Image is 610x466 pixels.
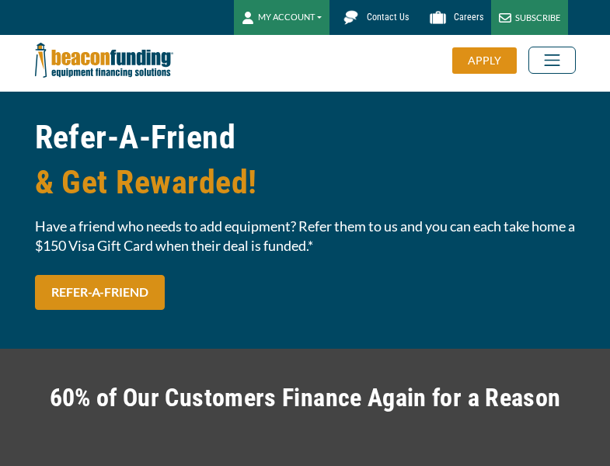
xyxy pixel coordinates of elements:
a: Careers [417,4,491,31]
img: Beacon Funding Corporation logo [35,35,173,85]
span: Have a friend who needs to add equipment? Refer them to us and you can each take home a $150 Visa... [35,217,576,256]
div: APPLY [452,47,517,74]
img: Beacon Funding chat [337,4,364,31]
a: APPLY [452,47,528,74]
h2: 60% of Our Customers Finance Again for a Reason [35,380,576,416]
h1: Refer-A-Friend [35,115,576,205]
a: REFER-A-FRIEND [35,275,165,310]
a: Contact Us [329,4,417,31]
span: Careers [454,12,483,23]
img: Beacon Funding Careers [424,4,451,31]
button: Toggle navigation [528,47,576,74]
span: Contact Us [367,12,409,23]
span: & Get Rewarded! [35,160,576,205]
